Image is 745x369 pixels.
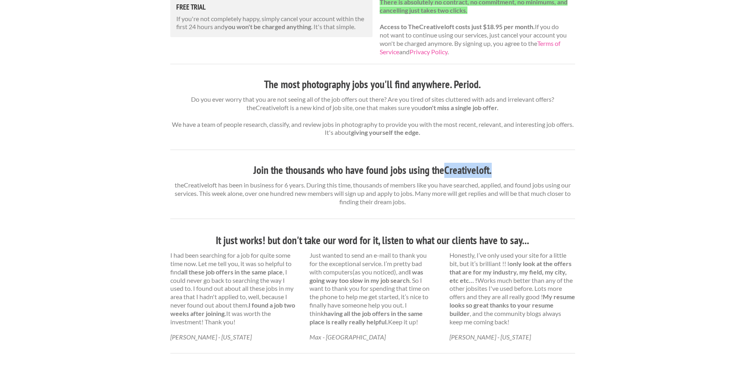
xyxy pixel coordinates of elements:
[309,268,423,284] strong: I was going way too slow in my job search
[181,268,283,276] strong: all these job offers in the same place
[170,251,296,326] p: I had been searching for a job for quite some time now. Let me tell you, it was so helpful to fin...
[309,333,386,341] cite: Max - [GEOGRAPHIC_DATA]
[422,104,499,111] strong: don't miss a single job offer.
[170,301,295,317] strong: I found a job two weeks after joining.
[176,15,367,32] p: If you're not completely happy, simply cancel your account within the first 24 hours and . It's t...
[309,251,435,326] p: Just wanted to send an e-mail to thank you for the exceptional service. I’m pretty bad with compu...
[449,260,572,284] strong: only look at the offers that are for my industry, my field, my city, etc etc… !
[170,95,575,137] p: Do you ever worry that you are not seeing all of the job offers out there? Are you tired of sites...
[170,233,575,248] h3: It just works! but don't take our word for it, listen to what our clients have to say...
[410,48,447,55] a: Privacy Policy
[176,4,367,11] h5: free trial
[380,39,560,55] a: Terms of Service
[309,310,423,326] strong: having all the job offers in the same place is really really helpful.
[170,77,575,92] h3: The most photography jobs you'll find anywhere. Period.
[449,293,575,317] strong: My resume looks so great thanks to your resume builder
[351,128,420,136] strong: giving yourself the edge.
[170,181,575,206] p: theCreativeloft has been in business for 6 years. During this time, thousands of members like you...
[170,163,575,178] h3: Join the thousands who have found jobs using theCreativeloft.
[449,251,575,326] p: Honestly, I’ve only used your site for a little bit, but it’s brilliant !! I Works much better th...
[380,23,535,30] strong: Access to TheCreativeloft costs just $18.95 per month.
[449,333,531,341] cite: [PERSON_NAME] - [US_STATE]
[170,333,252,341] cite: [PERSON_NAME] - [US_STATE]
[225,23,311,30] strong: you won't be charged anything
